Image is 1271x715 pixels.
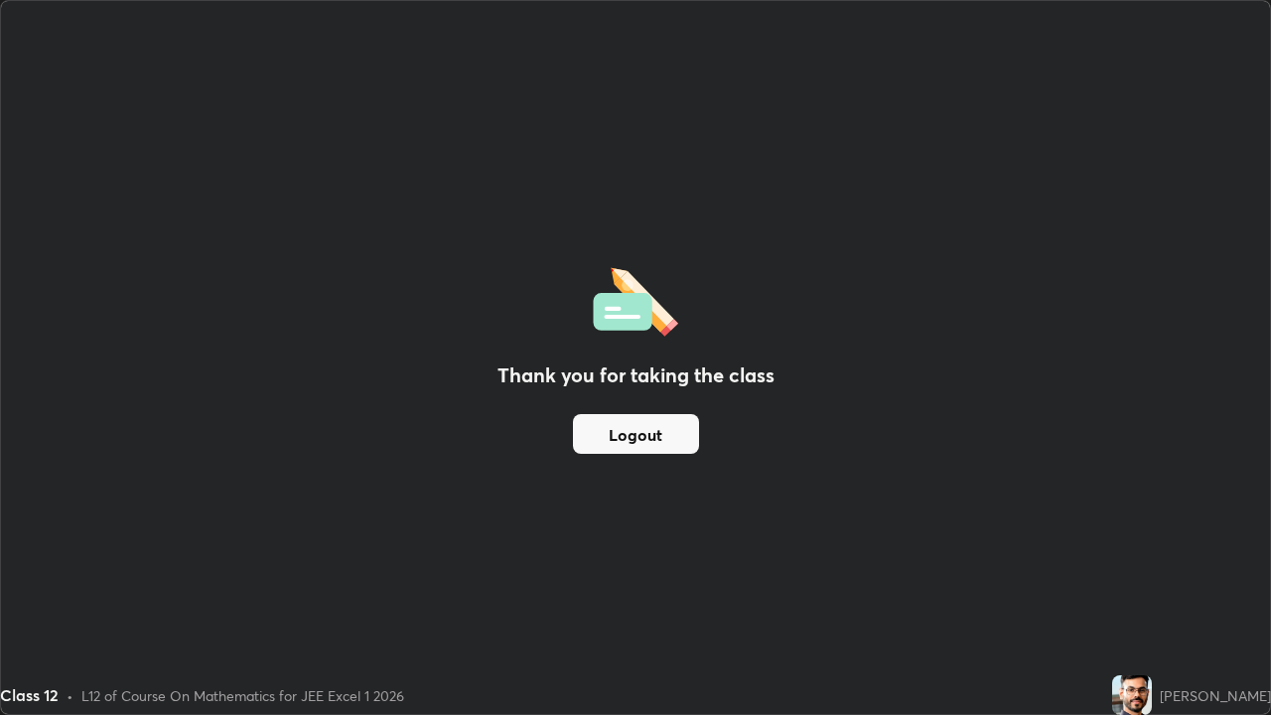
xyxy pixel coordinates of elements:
img: ca0f5e163b6a4e08bc0bbfa0484aee76.jpg [1112,675,1152,715]
img: offlineFeedback.1438e8b3.svg [593,261,678,337]
div: [PERSON_NAME] [1160,685,1271,706]
div: • [67,685,73,706]
button: Logout [573,414,699,454]
h2: Thank you for taking the class [497,360,775,390]
div: L12 of Course On Mathematics for JEE Excel 1 2026 [81,685,404,706]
